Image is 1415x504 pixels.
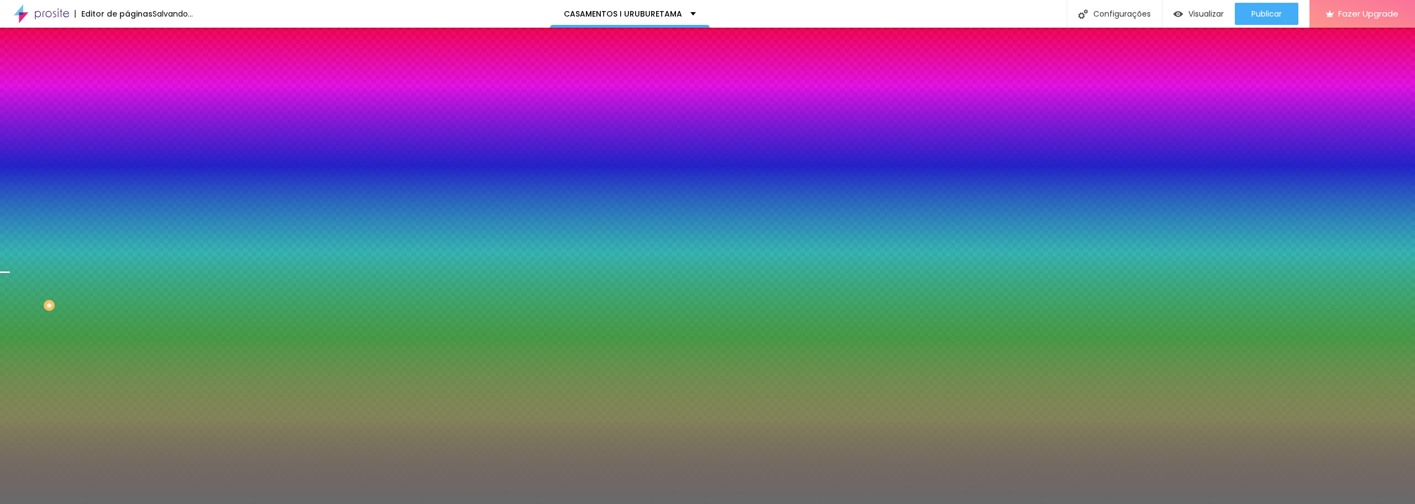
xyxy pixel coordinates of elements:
[75,10,153,18] div: Editor de páginas
[1338,9,1398,18] span: Fazer Upgrade
[153,10,193,18] div: Salvando...
[1251,9,1282,18] span: Publicar
[1173,9,1183,19] img: view-1.svg
[1162,3,1235,25] button: Visualizar
[564,10,682,18] p: CASAMENTOS I URUBURETAMA
[1078,9,1088,19] img: Icone
[1235,3,1298,25] button: Publicar
[1188,9,1224,18] span: Visualizar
